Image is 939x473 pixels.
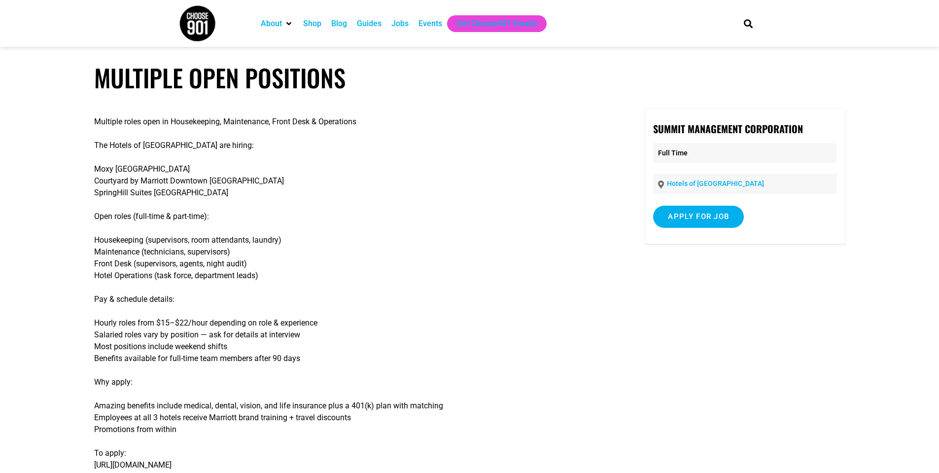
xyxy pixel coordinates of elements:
a: Blog [331,18,347,30]
p: Open roles (full-time & part-time): [94,211,608,222]
a: About [261,18,282,30]
a: Shop [303,18,321,30]
a: Get Choose901 Emails [457,18,537,30]
p: Housekeeping (supervisors, room attendants, laundry) Maintenance (technicians, supervisors) Front... [94,234,608,282]
p: Pay & schedule details: [94,293,608,305]
p: Amazing benefits include medical, dental, vision, and life insurance plus a 401(k) plan with matc... [94,400,608,436]
nav: Main nav [256,15,727,32]
a: Events [418,18,442,30]
div: About [256,15,298,32]
input: Apply for job [653,206,744,228]
strong: Summit Management Corporation [653,121,803,136]
p: Hourly roles from $15–$22/hour depending on role & experience Salaried roles vary by position — a... [94,317,608,364]
div: Search [740,15,756,32]
p: Full Time [653,143,836,163]
a: Guides [357,18,382,30]
p: Why apply: [94,376,608,388]
p: The Hotels of [GEOGRAPHIC_DATA] are hiring: [94,140,608,151]
a: Hotels of [GEOGRAPHIC_DATA] [667,180,764,187]
p: Moxy [GEOGRAPHIC_DATA] Courtyard by Marriott Downtown [GEOGRAPHIC_DATA] SpringHill Suites [GEOGRA... [94,163,608,199]
p: Multiple roles open in Housekeeping, Maintenance, Front Desk & Operations [94,116,608,128]
h1: Multiple Open Positions [94,63,845,92]
a: Jobs [391,18,409,30]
